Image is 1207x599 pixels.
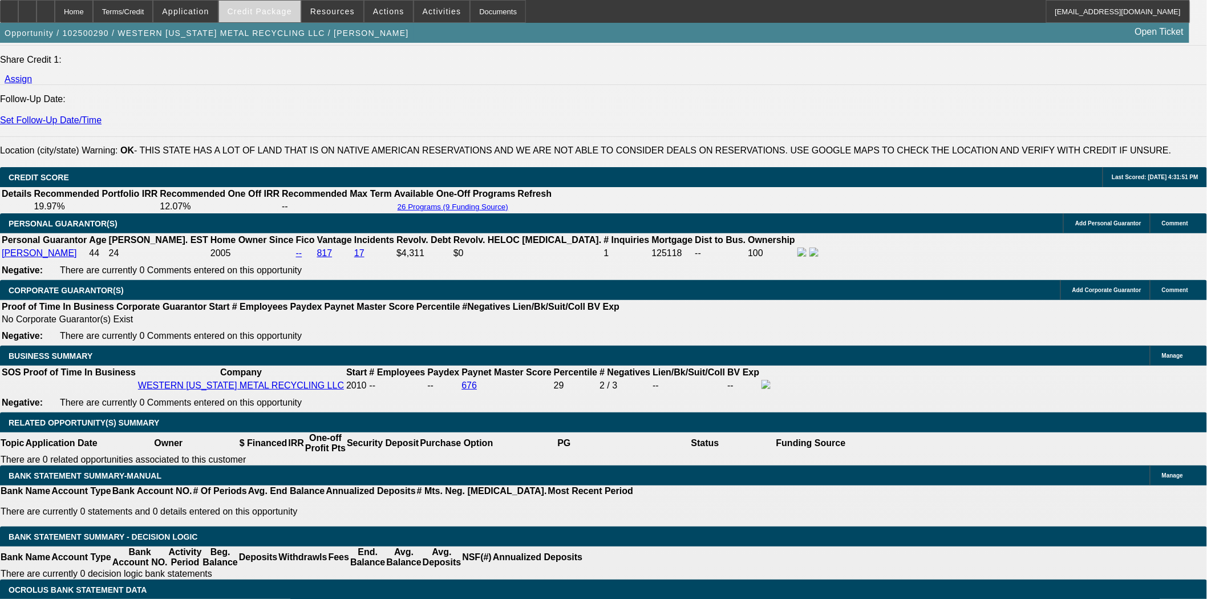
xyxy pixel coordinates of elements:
[325,302,414,311] b: Paynet Master Score
[1,301,115,313] th: Proof of Time In Business
[108,247,209,260] td: 24
[809,248,819,257] img: linkedin-icon.png
[1162,220,1188,226] span: Comment
[414,1,470,22] button: Activities
[416,485,548,497] th: # Mts. Neg. [MEDICAL_DATA].
[23,367,136,378] th: Proof of Time In Business
[394,188,516,200] th: Available One-Off Programs
[603,247,650,260] td: 1
[346,432,419,454] th: Security Deposit
[554,381,597,391] div: 29
[1162,353,1183,359] span: Manage
[2,235,87,245] b: Personal Guarantor
[386,547,422,568] th: Avg. Balance
[370,381,376,390] span: --
[89,235,106,245] b: Age
[88,247,107,260] td: 44
[9,173,69,182] span: CREDIT SCORE
[60,265,302,275] span: There are currently 0 Comments entered on this opportunity
[219,1,301,22] button: Credit Package
[1162,472,1183,479] span: Manage
[461,367,551,377] b: Paynet Master Score
[652,235,693,245] b: Mortgage
[153,1,217,22] button: Application
[328,547,350,568] th: Fees
[394,202,512,212] button: 26 Programs (9 Funding Source)
[228,7,292,16] span: Credit Package
[427,379,460,392] td: --
[695,247,747,260] td: --
[1162,287,1188,293] span: Comment
[461,381,477,390] a: 676
[1,314,625,325] td: No Corporate Guarantor(s) Exist
[220,367,262,377] b: Company
[346,379,367,392] td: 2010
[109,235,208,245] b: [PERSON_NAME]. EST
[461,547,492,568] th: NSF(#)
[1,507,633,517] p: There are currently 0 statements and 0 details entered on this opportunity
[9,219,118,228] span: PERSONAL GUARANTOR(S)
[453,235,602,245] b: Revolv. HELOC [MEDICAL_DATA].
[98,432,239,454] th: Owner
[748,235,795,245] b: Ownership
[33,201,158,212] td: 19.97%
[1,188,32,200] th: Details
[305,432,346,454] th: One-off Profit Pts
[25,432,98,454] th: Application Date
[2,248,77,258] a: [PERSON_NAME]
[310,7,355,16] span: Resources
[416,302,460,311] b: Percentile
[33,188,158,200] th: Recommended Portfolio IRR
[651,247,694,260] td: 125118
[776,432,846,454] th: Funding Source
[727,367,759,377] b: BV Exp
[797,248,807,257] img: facebook-icon.png
[51,547,112,568] th: Account Type
[248,485,326,497] th: Avg. End Balance
[290,302,322,311] b: Paydex
[325,485,416,497] th: Annualized Deposits
[209,302,229,311] b: Start
[232,302,288,311] b: # Employees
[600,367,650,377] b: # Negatives
[635,432,776,454] th: Status
[653,367,725,377] b: Lien/Bk/Suit/Coll
[9,471,161,480] span: BANK STATEMENT SUMMARY-MANUAL
[1,367,22,378] th: SOS
[9,532,198,541] span: Bank Statement Summary - Decision Logic
[1072,287,1141,293] span: Add Corporate Guarantor
[1075,220,1141,226] span: Add Personal Guarantor
[302,1,363,22] button: Resources
[727,379,760,392] td: --
[60,398,302,407] span: There are currently 0 Comments entered on this opportunity
[112,547,168,568] th: Bank Account NO.
[427,367,459,377] b: Paydex
[354,248,364,258] a: 17
[396,247,452,260] td: $4,311
[168,547,202,568] th: Activity Period
[238,547,278,568] th: Deposits
[453,247,602,260] td: $0
[513,302,585,311] b: Lien/Bk/Suit/Coll
[5,29,409,38] span: Opportunity / 102500290 / WESTERN [US_STATE] METAL RECYCLING LLC / [PERSON_NAME]
[2,331,43,341] b: Negative:
[239,432,288,454] th: $ Financed
[317,248,333,258] a: 817
[762,380,771,389] img: facebook-icon.png
[364,1,413,22] button: Actions
[548,485,634,497] th: Most Recent Period
[463,302,511,311] b: #Negatives
[210,248,231,258] span: 2005
[9,418,159,427] span: RELATED OPPORTUNITY(S) SUMMARY
[354,235,394,245] b: Incidents
[5,74,32,84] a: Assign
[281,188,392,200] th: Recommended Max Term
[112,485,193,497] th: Bank Account NO.
[346,367,367,377] b: Start
[278,547,327,568] th: Withdrawls
[747,247,796,260] td: 100
[9,585,147,594] span: OCROLUS BANK STATEMENT DATA
[2,398,43,407] b: Negative:
[2,265,43,275] b: Negative:
[116,302,206,311] b: Corporate Guarantor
